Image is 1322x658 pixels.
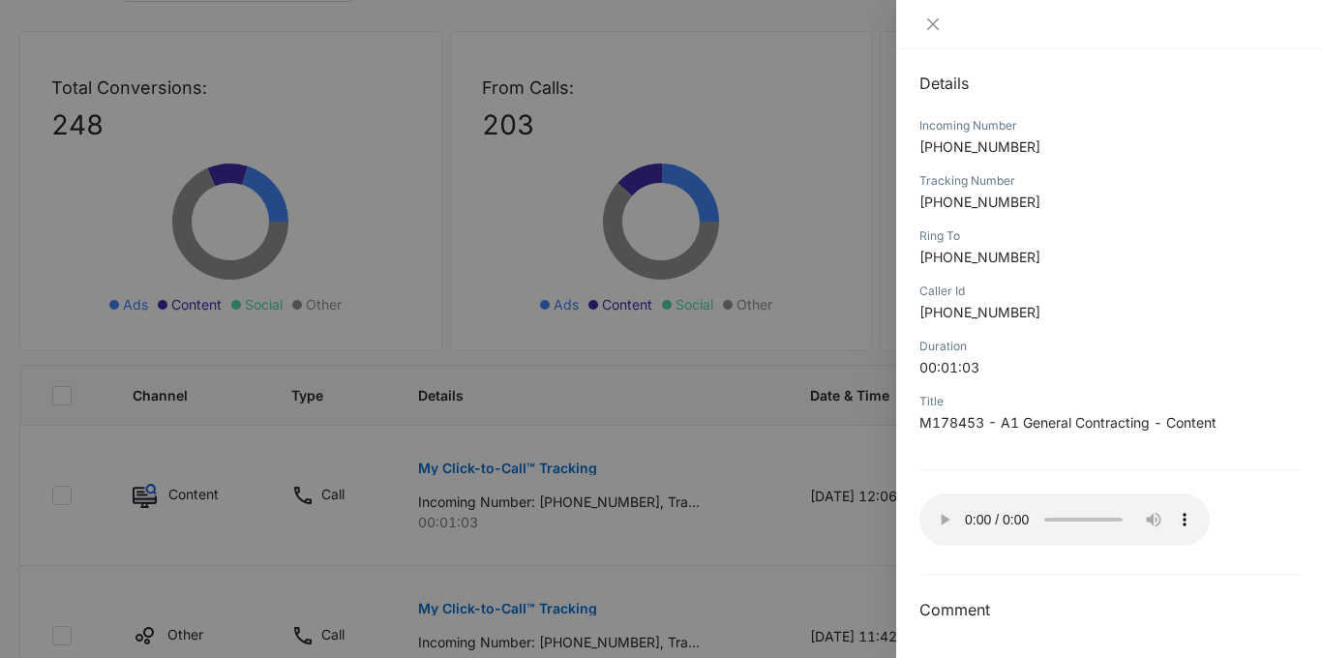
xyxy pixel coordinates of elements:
div: Title [919,393,1299,410]
div: Incoming Number [919,117,1299,135]
button: Close [919,15,946,33]
span: M178453 - A1 General Contracting - Content [919,414,1217,431]
div: Tracking Number [919,172,1299,190]
div: Ring To [919,227,1299,245]
h3: Comment [919,598,1299,621]
span: [PHONE_NUMBER] [919,138,1040,155]
span: close [925,16,941,32]
div: Duration [919,338,1299,355]
span: [PHONE_NUMBER] [919,304,1040,320]
span: 00:01:03 [919,359,979,375]
span: [PHONE_NUMBER] [919,194,1040,210]
audio: Your browser does not support the audio tag. [919,493,1210,546]
h2: Details [919,72,1299,95]
div: Caller Id [919,283,1299,300]
span: [PHONE_NUMBER] [919,249,1040,265]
